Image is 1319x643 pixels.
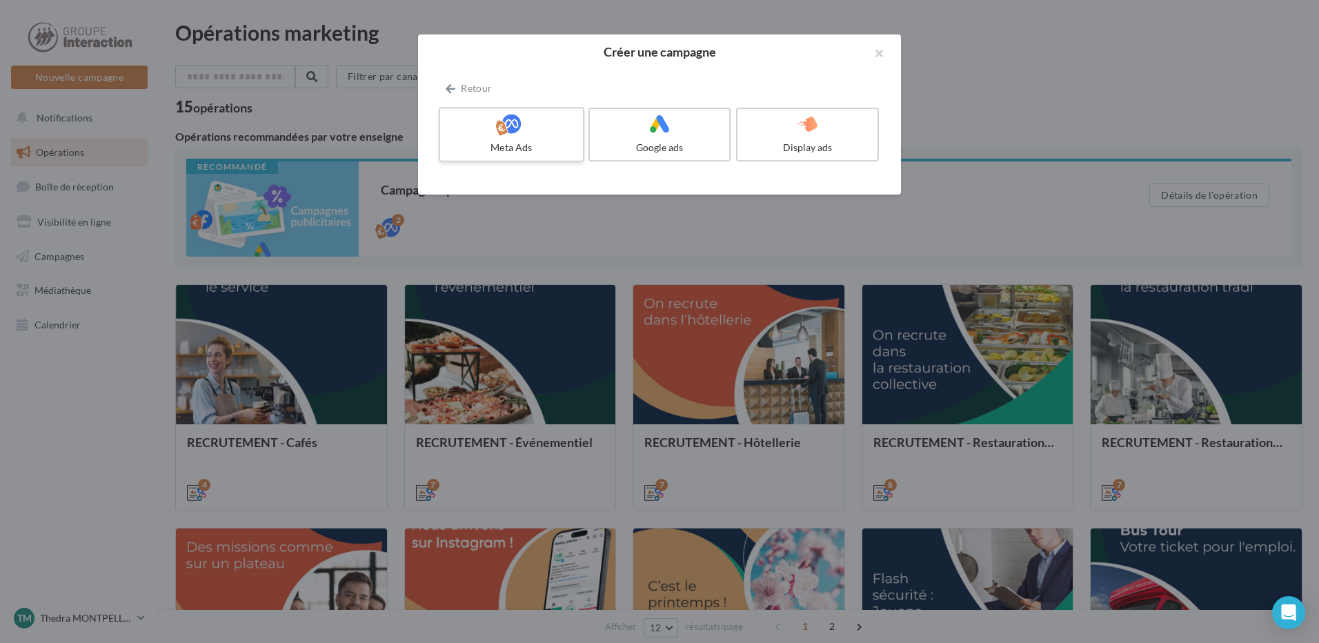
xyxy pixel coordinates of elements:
button: Retour [440,80,497,97]
div: Open Intercom Messenger [1272,596,1305,629]
div: Meta Ads [446,141,577,155]
div: Google ads [595,141,724,155]
h2: Créer une campagne [440,46,879,58]
div: Display ads [743,141,872,155]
